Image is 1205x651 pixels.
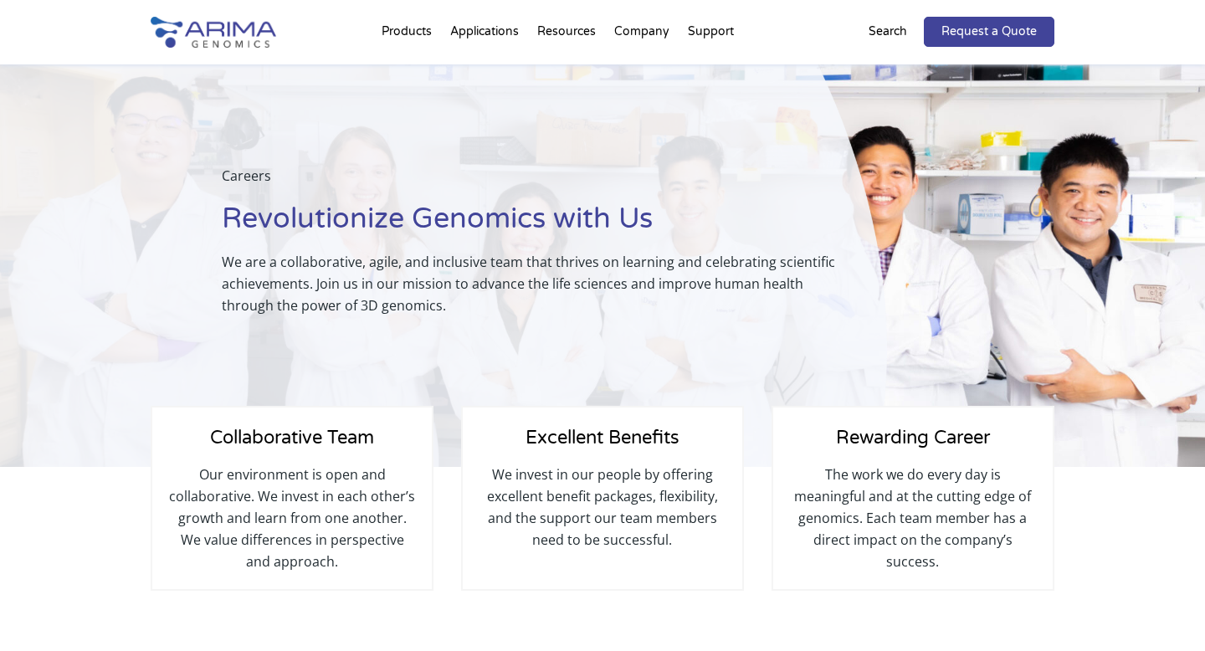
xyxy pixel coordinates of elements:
[836,427,990,449] span: Rewarding Career
[526,427,679,449] span: Excellent Benefits
[151,17,276,48] img: Arima-Genomics-logo
[869,21,907,43] p: Search
[169,464,415,572] p: Our environment is open and collaborative. We invest in each other’s growth and learn from one an...
[222,251,845,316] p: We are a collaborative, agile, and inclusive team that thrives on learning and celebrating scient...
[790,464,1036,572] p: The work we do every day is meaningful and at the cutting edge of genomics. Each team member has ...
[222,200,845,251] h1: Revolutionize Genomics with Us
[924,17,1054,47] a: Request a Quote
[479,464,726,551] p: We invest in our people by offering excellent benefit packages, flexibility, and the support our ...
[222,165,845,200] p: Careers
[210,427,374,449] span: Collaborative Team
